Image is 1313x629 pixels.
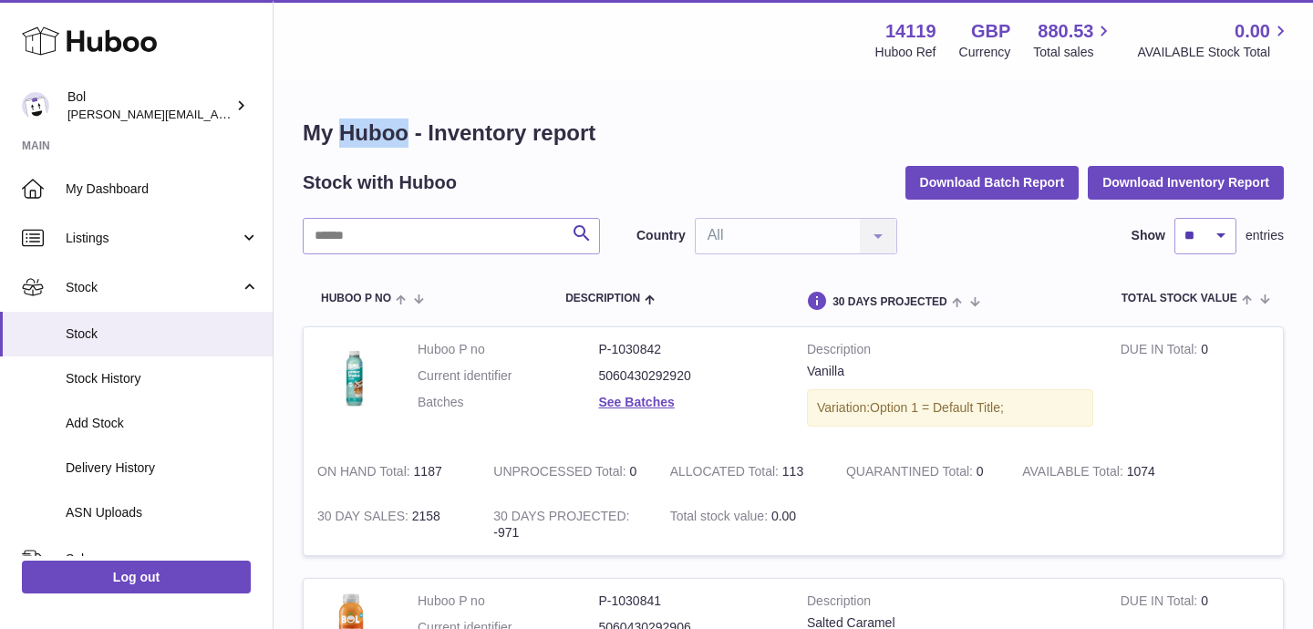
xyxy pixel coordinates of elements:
[905,166,1080,199] button: Download Batch Report
[22,561,251,593] a: Log out
[977,464,984,479] span: 0
[304,494,480,556] td: 2158
[66,230,240,247] span: Listings
[670,464,782,483] strong: ALLOCATED Total
[599,395,675,409] a: See Batches
[317,509,412,528] strong: 30 DAY SALES
[418,593,599,610] dt: Huboo P no
[1107,327,1283,449] td: 0
[599,593,781,610] dd: P-1030841
[480,494,656,556] td: -971
[832,296,947,308] span: 30 DAYS PROJECTED
[418,394,599,411] dt: Batches
[1246,227,1284,244] span: entries
[1137,19,1291,61] a: 0.00 AVAILABLE Stock Total
[66,504,259,521] span: ASN Uploads
[1033,44,1114,61] span: Total sales
[971,19,1010,44] strong: GBP
[599,341,781,358] dd: P-1030842
[670,509,771,528] strong: Total stock value
[418,341,599,358] dt: Huboo P no
[959,44,1011,61] div: Currency
[1137,44,1291,61] span: AVAILABLE Stock Total
[317,464,414,483] strong: ON HAND Total
[875,44,936,61] div: Huboo Ref
[1038,19,1093,44] span: 880.53
[636,227,686,244] label: Country
[317,341,390,414] img: product image
[303,170,457,195] h2: Stock with Huboo
[22,92,49,119] img: Scott.Sutcliffe@bolfoods.com
[1008,449,1184,494] td: 1074
[885,19,936,44] strong: 14119
[303,119,1284,148] h1: My Huboo - Inventory report
[418,367,599,385] dt: Current identifier
[66,551,240,568] span: Sales
[807,389,1093,427] div: Variation:
[66,279,240,296] span: Stock
[66,415,259,432] span: Add Stock
[1235,19,1270,44] span: 0.00
[1088,166,1284,199] button: Download Inventory Report
[1033,19,1114,61] a: 880.53 Total sales
[493,464,629,483] strong: UNPROCESSED Total
[67,88,232,123] div: Bol
[66,180,259,198] span: My Dashboard
[1121,342,1201,361] strong: DUE IN Total
[807,363,1093,380] div: Vanilla
[1122,293,1237,304] span: Total stock value
[480,449,656,494] td: 0
[656,449,832,494] td: 113
[807,341,1093,363] strong: Description
[1121,593,1201,613] strong: DUE IN Total
[807,593,1093,614] strong: Description
[321,293,391,304] span: Huboo P no
[599,367,781,385] dd: 5060430292920
[304,449,480,494] td: 1187
[771,509,796,523] span: 0.00
[1132,227,1165,244] label: Show
[66,459,259,477] span: Delivery History
[67,107,463,121] span: [PERSON_NAME][EMAIL_ADDRESS][PERSON_NAME][DOMAIN_NAME]
[66,370,259,387] span: Stock History
[846,464,977,483] strong: QUARANTINED Total
[1022,464,1126,483] strong: AVAILABLE Total
[565,293,640,304] span: Description
[493,509,629,528] strong: 30 DAYS PROJECTED
[870,400,1004,415] span: Option 1 = Default Title;
[66,325,259,343] span: Stock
